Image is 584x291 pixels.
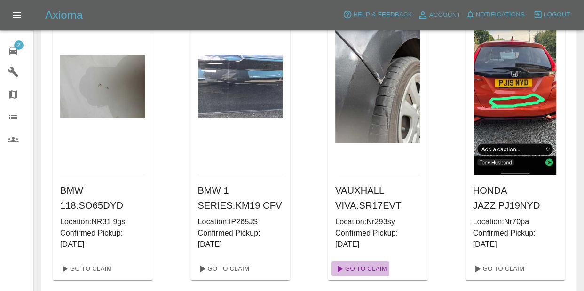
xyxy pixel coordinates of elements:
a: Account [415,8,463,23]
span: Account [429,10,461,21]
a: Go To Claim [331,261,389,276]
span: Help & Feedback [353,9,412,20]
p: Confirmed Pickup: [DATE] [335,228,420,250]
p: Confirmed Pickup: [DATE] [198,228,283,250]
p: Location: Nr293sy [335,216,420,228]
button: Logout [531,8,573,22]
a: Go To Claim [194,261,252,276]
h6: BMW 118 : SO65DYD [60,183,145,213]
h6: VAUXHALL VIVA : SR17EVT [335,183,420,213]
button: Open drawer [6,4,28,26]
p: Location: NR31 9gs [60,216,145,228]
a: Go To Claim [469,261,527,276]
p: Confirmed Pickup: [DATE] [473,228,558,250]
span: Notifications [476,9,525,20]
p: Confirmed Pickup: [DATE] [60,228,145,250]
span: 2 [14,40,24,50]
h6: HONDA JAZZ : PJ19NYD [473,183,558,213]
button: Help & Feedback [340,8,414,22]
p: Location: IP265JS [198,216,283,228]
p: Location: Nr70pa [473,216,558,228]
h6: BMW 1 SERIES : KM19 CFV [198,183,283,213]
span: Logout [544,9,570,20]
a: Go To Claim [56,261,114,276]
button: Notifications [463,8,527,22]
h5: Axioma [45,8,83,23]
